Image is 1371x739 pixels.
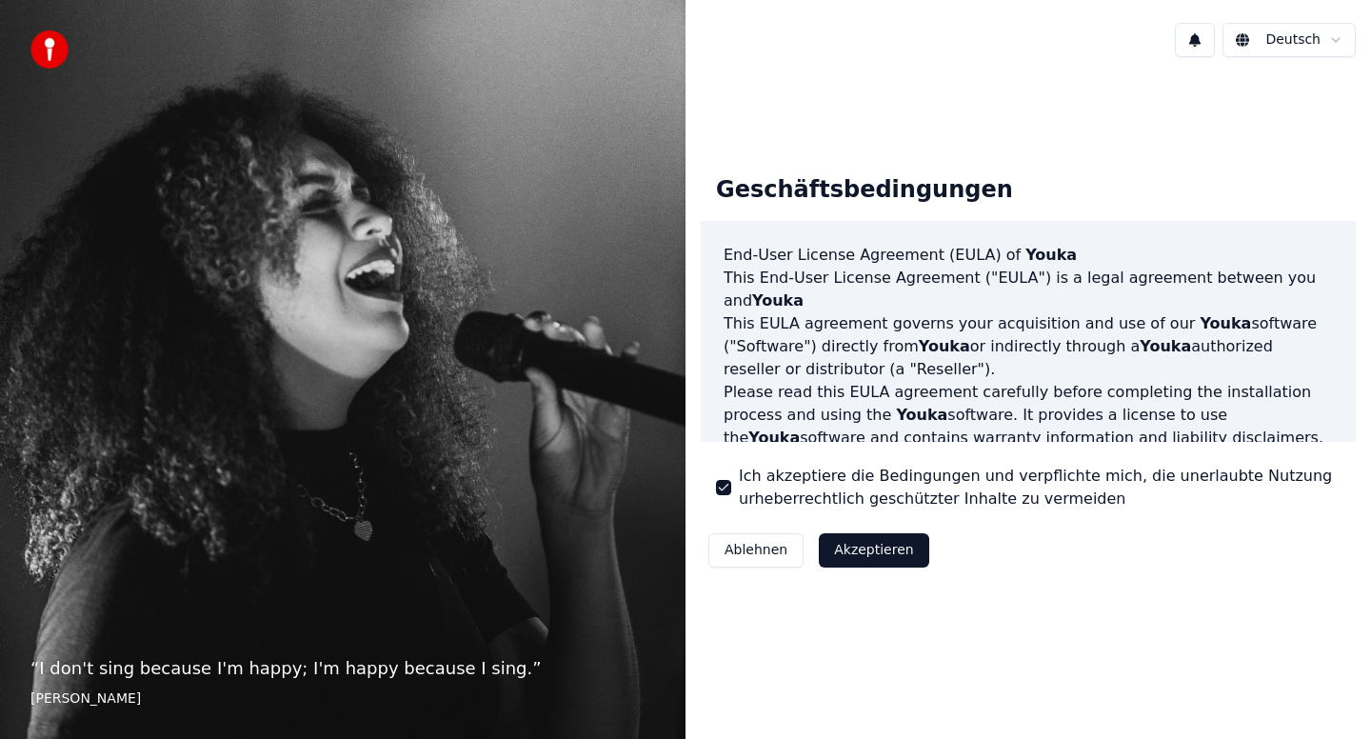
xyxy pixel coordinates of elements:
[739,465,1341,510] label: Ich akzeptiere die Bedingungen und verpflichte mich, die unerlaubte Nutzung urheberrechtlich gesc...
[1025,246,1077,264] span: Youka
[30,30,69,69] img: youka
[30,655,655,682] p: “ I don't sing because I'm happy; I'm happy because I sing. ”
[701,160,1028,221] div: Geschäftsbedingungen
[919,337,970,355] span: Youka
[724,381,1333,449] p: Please read this EULA agreement carefully before completing the installation process and using th...
[748,429,800,447] span: Youka
[1140,337,1191,355] span: Youka
[724,267,1333,312] p: This End-User License Agreement ("EULA") is a legal agreement between you and
[30,689,655,709] footer: [PERSON_NAME]
[819,533,928,568] button: Akzeptieren
[708,533,804,568] button: Ablehnen
[896,406,947,424] span: Youka
[1200,314,1251,332] span: Youka
[752,291,804,310] span: Youka
[724,312,1333,381] p: This EULA agreement governs your acquisition and use of our software ("Software") directly from o...
[724,244,1333,267] h3: End-User License Agreement (EULA) of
